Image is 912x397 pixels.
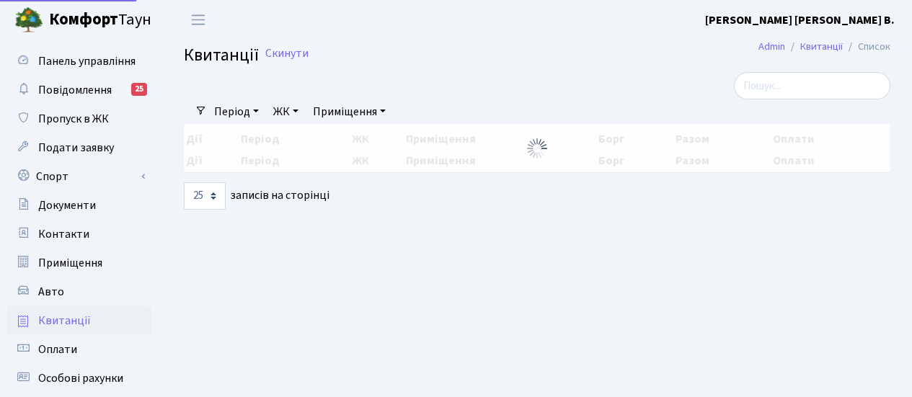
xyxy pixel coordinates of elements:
[14,6,43,35] img: logo.png
[737,32,912,62] nav: breadcrumb
[38,284,64,300] span: Авто
[7,306,151,335] a: Квитанції
[758,39,785,54] a: Admin
[7,104,151,133] a: Пропуск в ЖК
[734,72,890,99] input: Пошук...
[38,255,102,271] span: Приміщення
[705,12,895,28] b: [PERSON_NAME] [PERSON_NAME] В.
[526,137,549,160] img: Обробка...
[38,370,123,386] span: Особові рахунки
[7,335,151,364] a: Оплати
[38,342,77,357] span: Оплати
[7,76,151,104] a: Повідомлення25
[843,39,890,55] li: Список
[49,8,118,31] b: Комфорт
[38,313,91,329] span: Квитанції
[38,140,114,156] span: Подати заявку
[7,133,151,162] a: Подати заявку
[38,197,96,213] span: Документи
[184,43,259,68] span: Квитанції
[7,364,151,393] a: Особові рахунки
[307,99,391,124] a: Приміщення
[184,182,226,210] select: записів на сторінці
[38,111,109,127] span: Пропуск в ЖК
[7,191,151,220] a: Документи
[7,249,151,277] a: Приміщення
[265,47,309,61] a: Скинути
[7,162,151,191] a: Спорт
[7,47,151,76] a: Панель управління
[38,226,89,242] span: Контакти
[7,277,151,306] a: Авто
[131,83,147,96] div: 25
[38,82,112,98] span: Повідомлення
[184,182,329,210] label: записів на сторінці
[180,8,216,32] button: Переключити навігацію
[705,12,895,29] a: [PERSON_NAME] [PERSON_NAME] В.
[38,53,136,69] span: Панель управління
[49,8,151,32] span: Таун
[7,220,151,249] a: Контакти
[267,99,304,124] a: ЖК
[800,39,843,54] a: Квитанції
[208,99,265,124] a: Період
